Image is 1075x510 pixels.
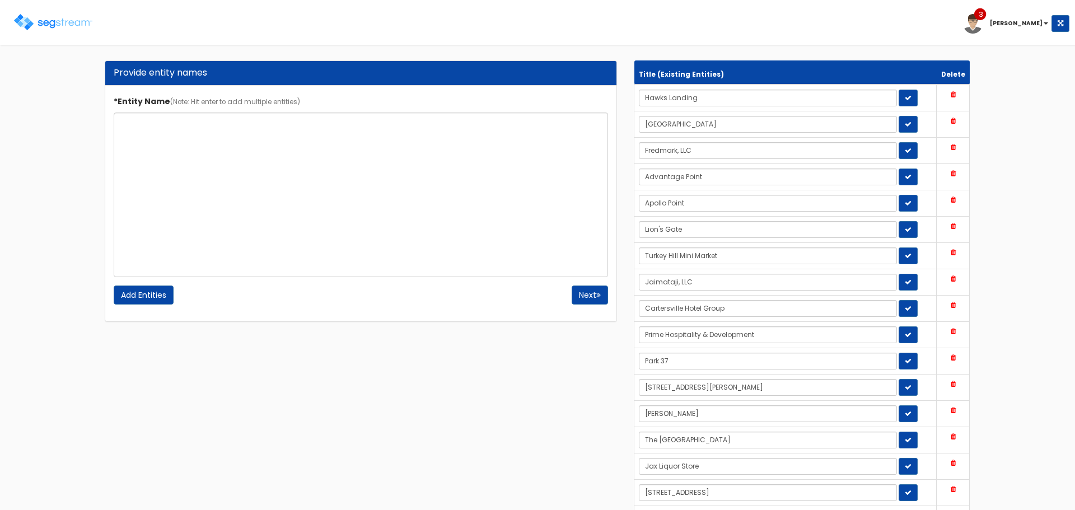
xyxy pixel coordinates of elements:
small: Delete [941,70,965,79]
span: 3 [979,10,983,20]
img: logo.png [14,14,92,30]
small: (Note: Hit enter to add multiple entities) [170,97,300,106]
img: avatar.png [963,14,983,34]
button: Next [572,286,608,305]
label: *Entity Name [114,92,300,107]
div: Provide entity names [114,67,608,79]
small: Title (Existing Entities) [639,70,724,79]
input: Add Entities [114,286,174,305]
b: [PERSON_NAME] [990,19,1043,27]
